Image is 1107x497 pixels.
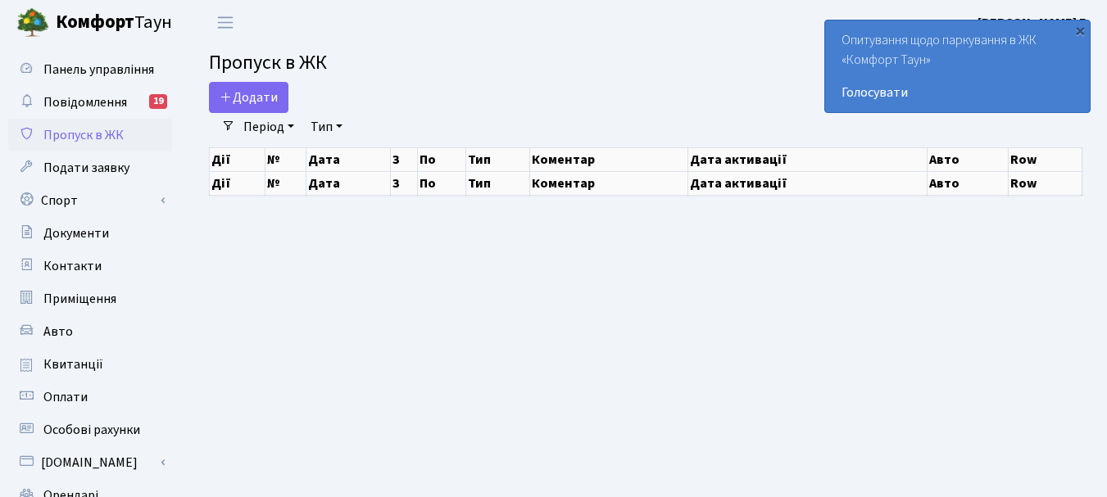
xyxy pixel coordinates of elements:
span: Повідомлення [43,93,127,111]
button: Переключити навігацію [205,9,246,36]
th: Row [1009,147,1082,171]
span: Таун [56,9,172,37]
a: Панель управління [8,53,172,86]
th: Тип [466,147,530,171]
a: Тип [304,113,349,141]
b: Комфорт [56,9,134,35]
span: Авто [43,323,73,341]
span: Панель управління [43,61,154,79]
a: Пропуск в ЖК [8,119,172,151]
span: Пропуск в ЖК [209,48,327,77]
span: Оплати [43,388,88,406]
span: Приміщення [43,290,116,308]
span: Подати заявку [43,159,129,177]
a: Голосувати [842,83,1073,102]
th: Авто [928,171,1009,195]
a: Додати [209,82,288,113]
th: Дата [306,171,391,195]
a: Особові рахунки [8,413,172,446]
th: Дії [210,171,265,195]
th: Тип [466,171,530,195]
a: [DOMAIN_NAME] [8,446,172,479]
span: Особові рахунки [43,421,140,439]
a: Повідомлення19 [8,86,172,119]
span: Контакти [43,257,102,275]
a: Період [237,113,301,141]
a: Оплати [8,381,172,413]
th: З [391,147,418,171]
b: [PERSON_NAME] Г. [978,14,1087,32]
th: З [391,171,418,195]
th: По [418,147,466,171]
a: Спорт [8,184,172,217]
span: Квитанції [43,355,103,373]
th: Дата [306,147,391,171]
span: Документи [43,224,109,242]
a: Приміщення [8,282,172,315]
a: Контакти [8,250,172,282]
th: № [265,147,306,171]
th: Дата активації [688,171,928,195]
th: Авто [928,147,1009,171]
a: Квитанції [8,348,172,381]
div: 19 [149,94,167,109]
a: Подати заявку [8,151,172,184]
th: № [265,171,306,195]
span: Додати [220,88,278,106]
th: Row [1009,171,1082,195]
th: Коментар [530,147,688,171]
a: Авто [8,315,172,348]
th: Дата активації [688,147,928,171]
th: По [418,171,466,195]
img: logo.png [16,7,49,39]
div: × [1072,22,1088,38]
th: Дії [210,147,265,171]
a: Документи [8,217,172,250]
th: Коментар [530,171,688,195]
span: Пропуск в ЖК [43,126,124,144]
div: Опитування щодо паркування в ЖК «Комфорт Таун» [825,20,1090,112]
a: [PERSON_NAME] Г. [978,13,1087,33]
